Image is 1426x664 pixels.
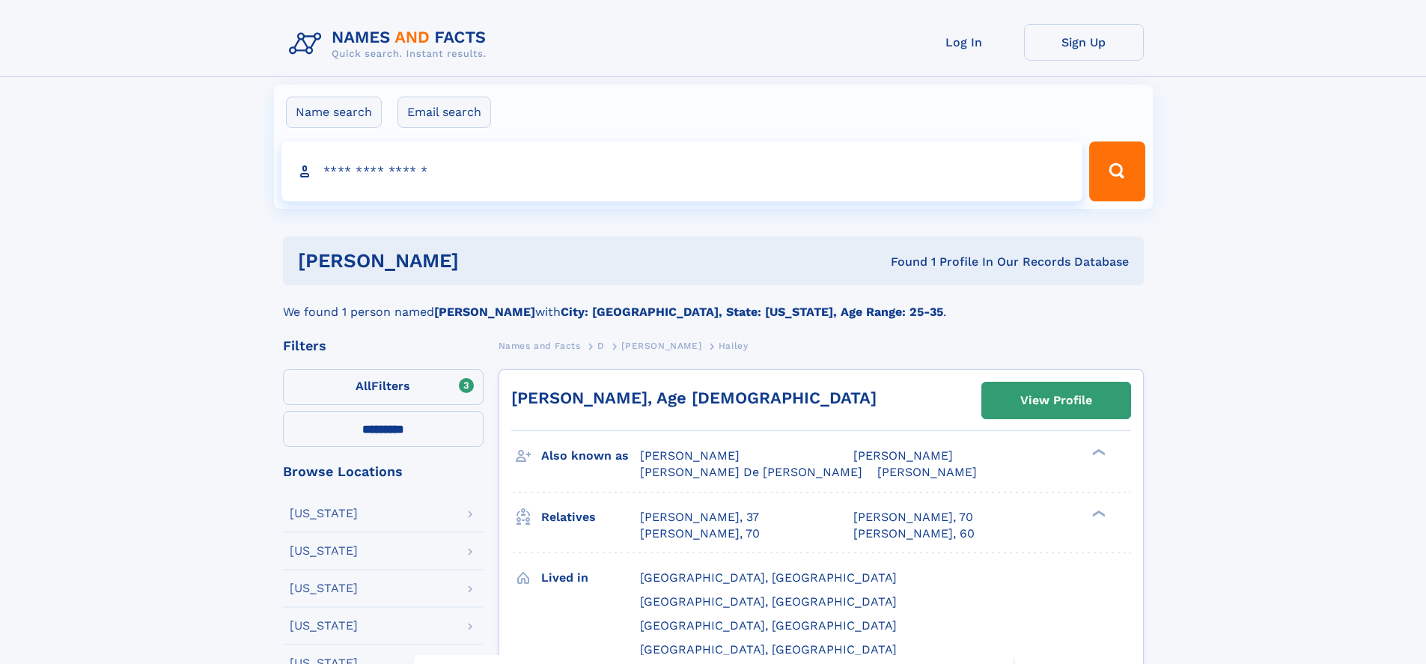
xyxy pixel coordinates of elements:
[640,526,760,542] a: [PERSON_NAME], 70
[541,505,640,530] h3: Relatives
[541,443,640,469] h3: Also known as
[621,336,701,355] a: [PERSON_NAME]
[286,97,382,128] label: Name search
[290,545,358,557] div: [US_STATE]
[904,24,1024,61] a: Log In
[283,339,484,353] div: Filters
[597,336,605,355] a: D
[877,465,977,479] span: [PERSON_NAME]
[1020,383,1092,418] div: View Profile
[283,369,484,405] label: Filters
[640,570,897,585] span: [GEOGRAPHIC_DATA], [GEOGRAPHIC_DATA]
[640,465,862,479] span: [PERSON_NAME] De [PERSON_NAME]
[1089,141,1145,201] button: Search Button
[640,594,897,609] span: [GEOGRAPHIC_DATA], [GEOGRAPHIC_DATA]
[499,336,581,355] a: Names and Facts
[1088,448,1106,457] div: ❯
[621,341,701,351] span: [PERSON_NAME]
[640,618,897,633] span: [GEOGRAPHIC_DATA], [GEOGRAPHIC_DATA]
[561,305,943,319] b: City: [GEOGRAPHIC_DATA], State: [US_STATE], Age Range: 25-35
[511,389,877,407] a: [PERSON_NAME], Age [DEMOGRAPHIC_DATA]
[283,24,499,64] img: Logo Names and Facts
[281,141,1083,201] input: search input
[356,379,371,393] span: All
[719,341,749,351] span: Hailey
[397,97,491,128] label: Email search
[283,465,484,478] div: Browse Locations
[1088,508,1106,518] div: ❯
[290,620,358,632] div: [US_STATE]
[290,582,358,594] div: [US_STATE]
[541,565,640,591] h3: Lived in
[853,448,953,463] span: [PERSON_NAME]
[597,341,605,351] span: D
[640,509,759,526] a: [PERSON_NAME], 37
[982,383,1130,418] a: View Profile
[853,509,973,526] a: [PERSON_NAME], 70
[1024,24,1144,61] a: Sign Up
[853,526,975,542] a: [PERSON_NAME], 60
[674,254,1129,270] div: Found 1 Profile In Our Records Database
[434,305,535,319] b: [PERSON_NAME]
[640,642,897,657] span: [GEOGRAPHIC_DATA], [GEOGRAPHIC_DATA]
[298,252,675,270] h1: [PERSON_NAME]
[290,508,358,520] div: [US_STATE]
[283,285,1144,321] div: We found 1 person named with .
[640,448,740,463] span: [PERSON_NAME]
